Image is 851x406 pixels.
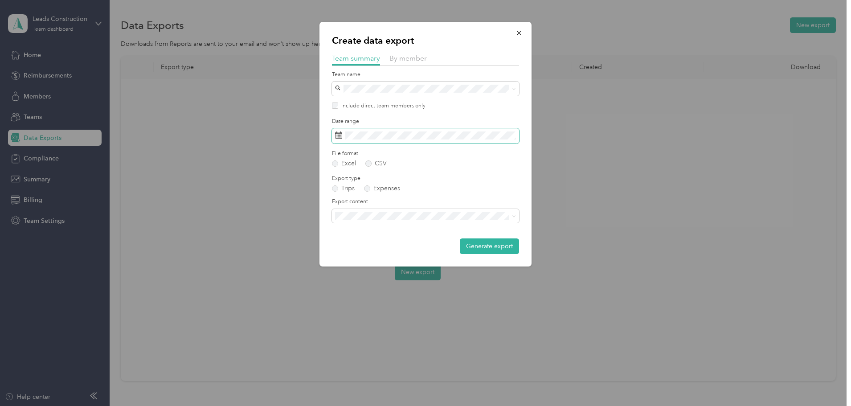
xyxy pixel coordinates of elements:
[332,185,355,192] label: Trips
[332,198,519,206] label: Export content
[460,238,519,254] button: Generate export
[332,118,519,126] label: Date range
[332,175,519,183] label: Export type
[801,356,851,406] iframe: Everlance-gr Chat Button Frame
[364,185,400,192] label: Expenses
[332,34,519,47] p: Create data export
[332,71,519,79] label: Team name
[365,160,387,167] label: CSV
[332,150,519,158] label: File format
[332,54,380,62] span: Team summary
[338,102,425,110] label: Include direct team members only
[332,160,356,167] label: Excel
[389,54,427,62] span: By member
